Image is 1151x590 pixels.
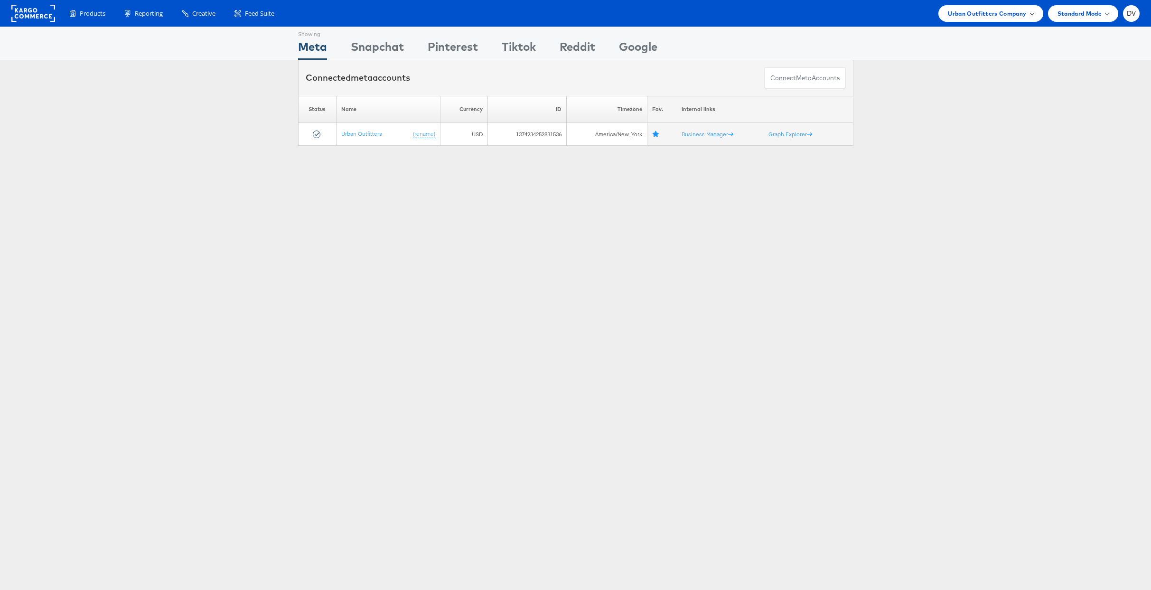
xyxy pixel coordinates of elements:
div: Reddit [560,38,595,60]
span: meta [351,72,373,83]
div: Snapchat [351,38,404,60]
td: 1374234252831536 [487,123,566,146]
a: Urban Outfitters [341,130,382,137]
th: Name [337,96,440,123]
button: ConnectmetaAccounts [764,67,846,89]
span: Reporting [135,9,163,18]
div: Google [619,38,657,60]
a: Graph Explorer [768,131,812,138]
span: Products [80,9,105,18]
th: Timezone [566,96,647,123]
span: meta [796,74,812,83]
div: Meta [298,38,327,60]
div: Showing [298,27,327,38]
span: Urban Outfitters Company [948,9,1026,19]
a: (rename) [413,130,435,138]
span: Standard Mode [1057,9,1102,19]
a: Business Manager [682,131,733,138]
div: Tiktok [502,38,536,60]
span: DV [1127,10,1136,17]
div: Connected accounts [306,72,410,84]
div: Pinterest [428,38,478,60]
span: Creative [192,9,215,18]
span: Feed Suite [245,9,274,18]
th: Currency [440,96,487,123]
th: Status [298,96,337,123]
td: USD [440,123,487,146]
td: America/New_York [566,123,647,146]
th: ID [487,96,566,123]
